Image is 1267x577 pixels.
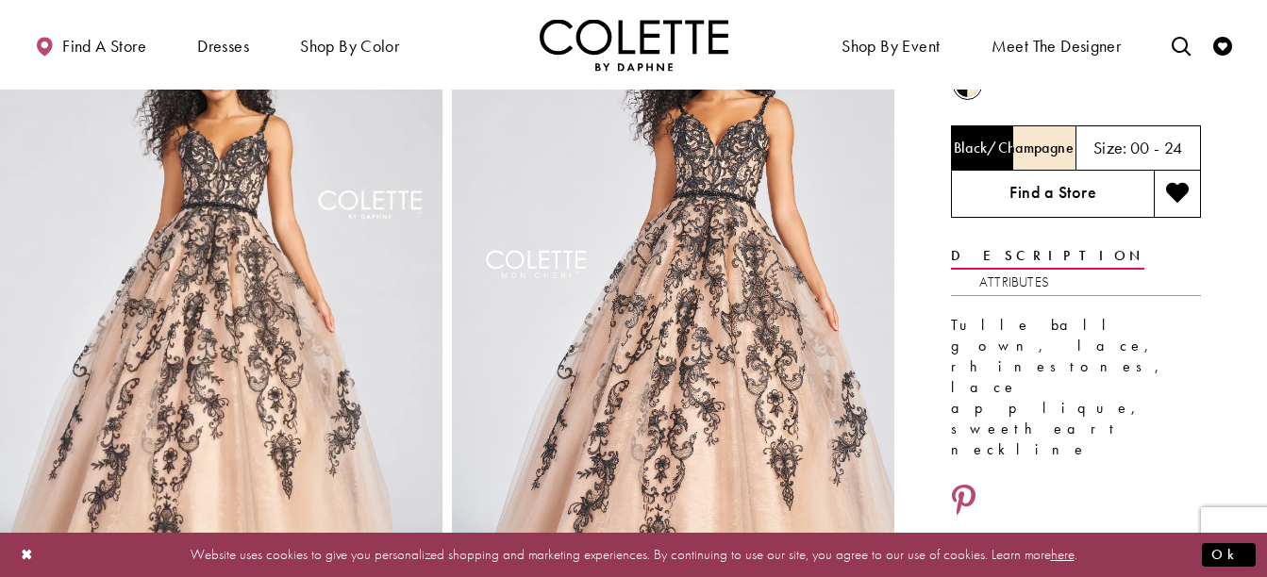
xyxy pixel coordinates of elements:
[1130,139,1183,157] h5: 00 - 24
[987,19,1126,71] a: Meet the designer
[1093,137,1127,158] span: Size:
[11,538,43,571] button: Close Dialog
[62,37,146,56] span: Find a store
[540,19,728,71] a: Visit Home Page
[295,19,404,71] span: Shop by color
[951,484,976,519] a: Share using Pinterest - Opens in new tab
[1202,543,1256,567] button: Submit Dialog
[136,542,1131,568] p: Website uses cookies to give you personalized shopping and marketing experiences. By continuing t...
[951,315,1201,460] div: Tulle ball gown, lace, rhinestones, lace applique, sweetheart neckline
[540,19,728,71] img: Colette by Daphne
[1209,19,1237,71] a: Check Wishlist
[951,171,1154,218] a: Find a Store
[192,19,254,71] span: Dresses
[837,19,944,71] span: Shop By Event
[197,37,249,56] span: Dresses
[300,37,399,56] span: Shop by color
[842,37,940,56] span: Shop By Event
[979,269,1049,296] a: Attributes
[30,19,151,71] a: Find a store
[951,242,1144,270] a: Description
[1154,171,1201,218] button: Add to wishlist
[1051,545,1075,564] a: here
[954,140,1074,157] h5: Chosen color
[992,37,1122,56] span: Meet the designer
[1167,19,1195,71] a: Toggle search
